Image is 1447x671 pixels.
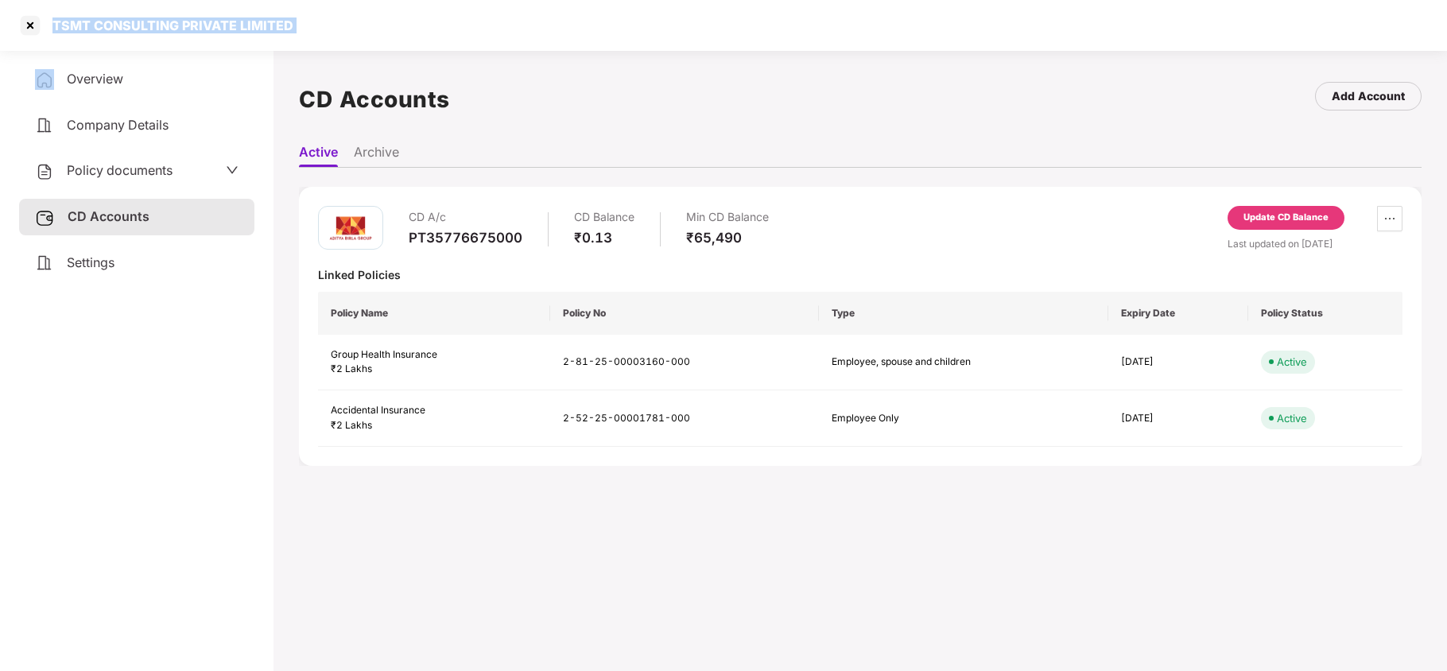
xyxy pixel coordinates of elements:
span: ₹2 Lakhs [331,363,372,374]
div: Accidental Insurance [331,403,537,418]
div: Min CD Balance [686,206,769,229]
span: Overview [67,71,123,87]
div: Active [1277,410,1307,426]
span: down [226,164,239,176]
li: Active [299,144,338,167]
div: Employee, spouse and children [832,355,1007,370]
img: svg+xml;base64,PHN2ZyB4bWxucz0iaHR0cDovL3d3dy53My5vcmcvMjAwMC9zdmciIHdpZHRoPSIyNCIgaGVpZ2h0PSIyNC... [35,71,54,90]
div: CD Balance [574,206,634,229]
span: ₹2 Lakhs [331,419,372,431]
div: PT35776675000 [409,229,522,246]
div: Linked Policies [318,267,1402,282]
h1: CD Accounts [299,82,450,117]
th: Expiry Date [1108,292,1248,335]
th: Policy Name [318,292,550,335]
td: [DATE] [1108,390,1248,447]
td: 2-52-25-00001781-000 [550,390,819,447]
span: ellipsis [1378,212,1402,225]
th: Policy No [550,292,819,335]
img: svg+xml;base64,PHN2ZyB3aWR0aD0iMjUiIGhlaWdodD0iMjQiIHZpZXdCb3g9IjAgMCAyNSAyNCIgZmlsbD0ibm9uZSIgeG... [35,208,55,227]
span: CD Accounts [68,208,149,224]
button: ellipsis [1377,206,1402,231]
div: ₹65,490 [686,229,769,246]
div: Employee Only [832,411,1007,426]
img: svg+xml;base64,PHN2ZyB4bWxucz0iaHR0cDovL3d3dy53My5vcmcvMjAwMC9zdmciIHdpZHRoPSIyNCIgaGVpZ2h0PSIyNC... [35,116,54,135]
span: Policy documents [67,162,173,178]
div: Last updated on [DATE] [1228,236,1402,251]
div: Update CD Balance [1243,211,1329,225]
div: ₹0.13 [574,229,634,246]
td: 2-81-25-00003160-000 [550,335,819,391]
div: Active [1277,354,1307,370]
img: svg+xml;base64,PHN2ZyB4bWxucz0iaHR0cDovL3d3dy53My5vcmcvMjAwMC9zdmciIHdpZHRoPSIyNCIgaGVpZ2h0PSIyNC... [35,162,54,181]
span: Settings [67,254,114,270]
img: svg+xml;base64,PHN2ZyB4bWxucz0iaHR0cDovL3d3dy53My5vcmcvMjAwMC9zdmciIHdpZHRoPSIyNCIgaGVpZ2h0PSIyNC... [35,254,54,273]
li: Archive [354,144,399,167]
th: Policy Status [1248,292,1402,335]
th: Type [819,292,1108,335]
span: Company Details [67,117,169,133]
div: TSMT CONSULTING PRIVATE LIMITED [43,17,293,33]
div: CD A/c [409,206,522,229]
div: Add Account [1332,87,1405,105]
div: Group Health Insurance [331,347,537,363]
td: [DATE] [1108,335,1248,391]
img: aditya.png [327,204,374,252]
